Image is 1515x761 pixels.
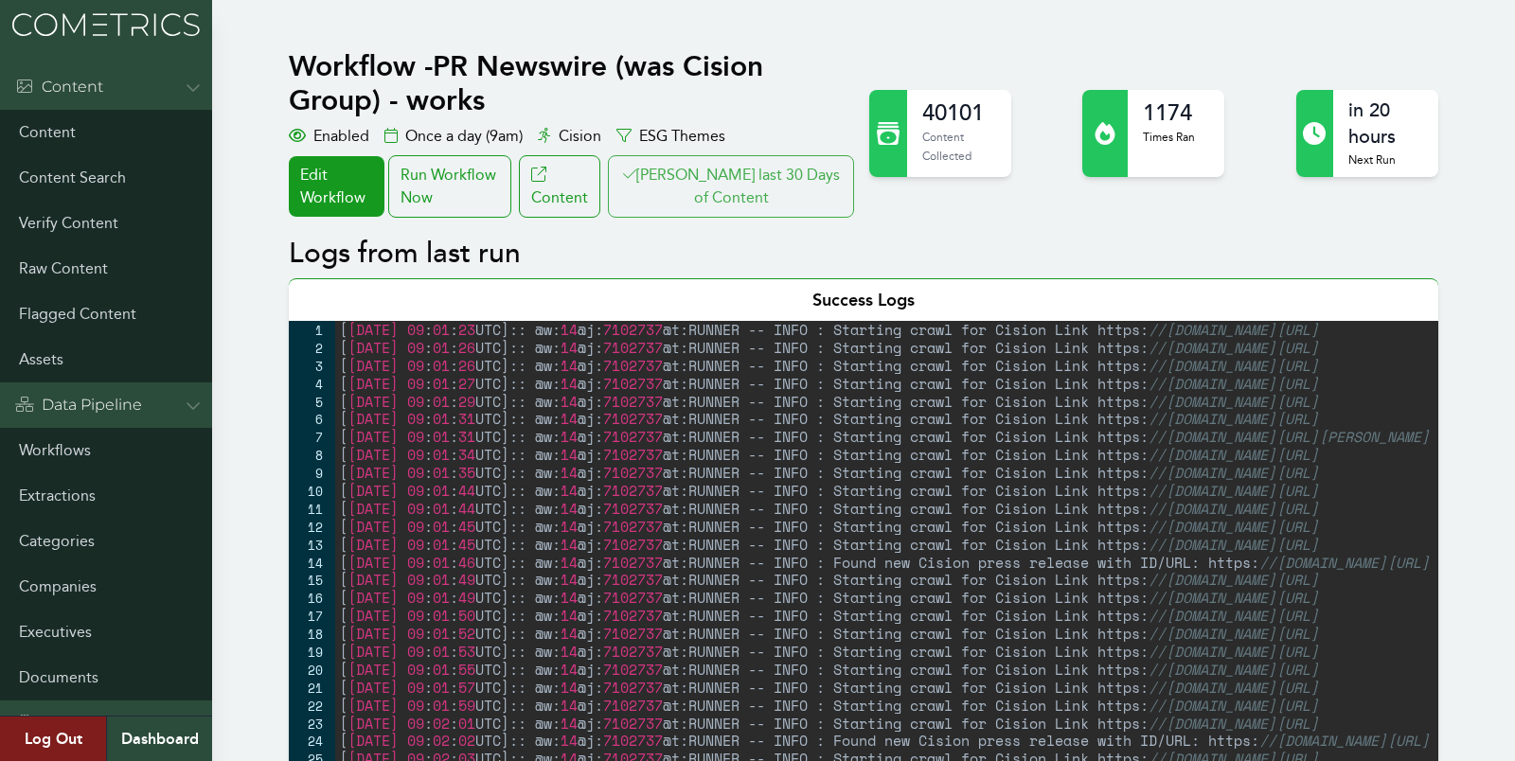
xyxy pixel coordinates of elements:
div: 16 [289,589,335,607]
div: 14 [289,554,335,572]
div: Once a day (9am) [384,125,523,148]
h2: Logs from last run [289,237,1437,271]
div: 6 [289,410,335,428]
div: 10 [289,482,335,500]
button: [PERSON_NAME] last 30 Days of Content [608,155,854,218]
div: 3 [289,357,335,375]
div: Cision [538,125,601,148]
div: 22 [289,697,335,715]
div: Enabled [289,125,369,148]
div: Run Workflow Now [388,155,511,218]
div: 7 [289,428,335,446]
h2: 1174 [1143,97,1195,128]
p: Times Ran [1143,128,1195,147]
div: Admin [15,712,93,734]
div: 8 [289,446,335,464]
h2: in 20 hours [1348,97,1422,150]
div: 9 [289,464,335,482]
div: 4 [289,375,335,393]
a: Edit Workflow [289,156,383,217]
h1: Workflow - PR Newswire (was Cision Group) - works [289,49,858,117]
div: 20 [289,661,335,679]
div: 2 [289,339,335,357]
div: 11 [289,500,335,518]
div: Content [15,76,103,98]
p: Next Run [1348,150,1422,169]
div: ESG Themes [616,125,725,148]
div: 23 [289,715,335,733]
div: 5 [289,393,335,411]
div: 24 [289,732,335,750]
div: 1 [289,321,335,339]
div: 19 [289,643,335,661]
a: Dashboard [106,717,212,761]
div: Success Logs [289,278,1437,321]
div: 17 [289,607,335,625]
div: 13 [289,536,335,554]
p: Content Collected [922,128,996,165]
div: Data Pipeline [15,394,142,416]
div: 18 [289,625,335,643]
a: Content [519,155,600,218]
h2: 40101 [922,97,996,128]
div: 21 [289,679,335,697]
div: 12 [289,518,335,536]
div: 15 [289,571,335,589]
